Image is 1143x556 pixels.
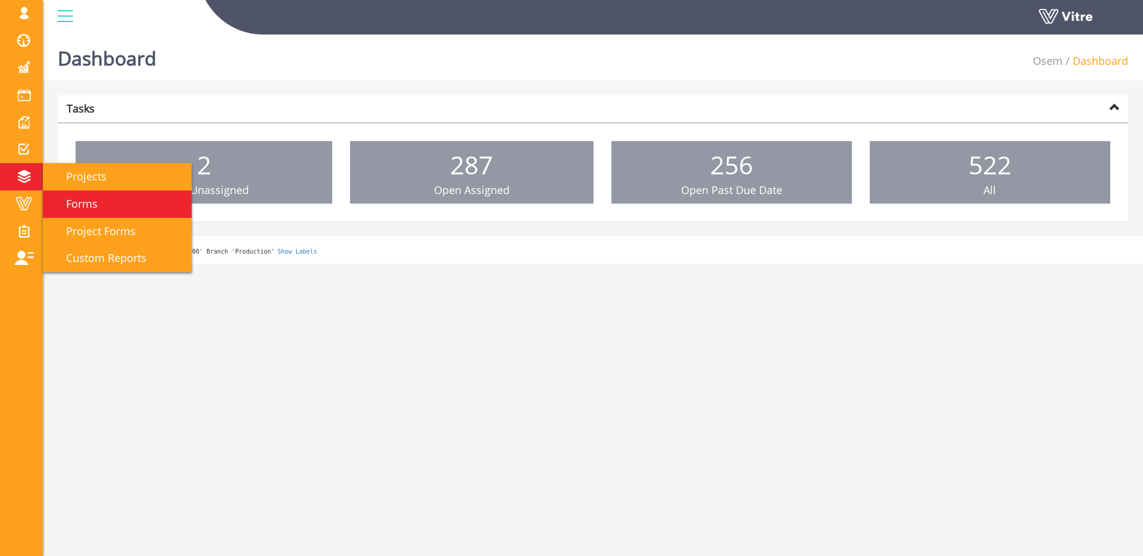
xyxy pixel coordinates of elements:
[52,196,98,211] span: Forms
[870,141,1110,204] a: 522 All
[52,224,136,238] span: Project Forms
[76,141,332,204] a: 2 Open Unassigned
[43,163,192,190] a: Projects
[52,169,107,183] span: Projects
[197,148,211,182] span: 2
[434,183,510,197] span: Open Assigned
[52,251,146,265] span: Custom Reports
[710,148,753,182] span: 256
[1033,54,1063,68] a: Osem
[58,30,157,80] h1: Dashboard
[1063,54,1128,69] li: Dashboard
[611,141,852,204] a: 256 Open Past Due Date
[681,183,782,197] span: Open Past Due Date
[43,245,192,272] a: Custom Reports
[983,183,996,197] span: All
[350,141,593,204] a: 287 Open Assigned
[43,218,192,245] a: Project Forms
[277,248,317,255] a: Show Labels
[43,190,192,218] a: Forms
[67,101,95,115] strong: Tasks
[969,148,1011,182] span: 522
[160,183,249,197] span: Open Unassigned
[450,148,493,182] span: 287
